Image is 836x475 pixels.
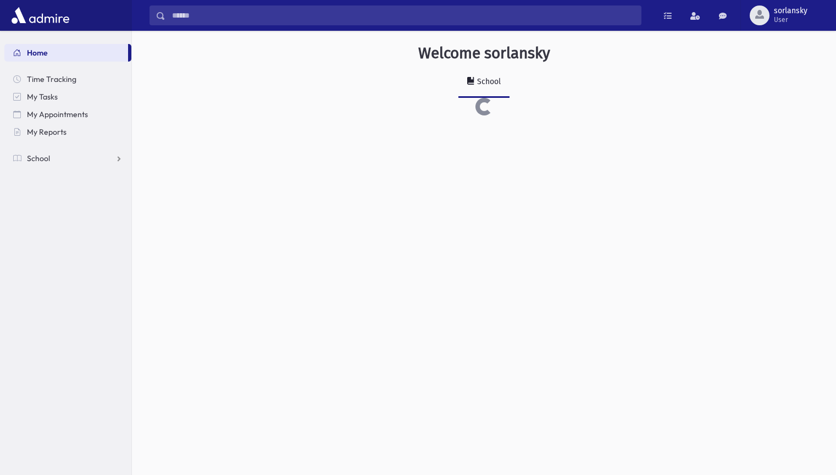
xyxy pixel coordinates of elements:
[27,153,50,163] span: School
[4,123,131,141] a: My Reports
[458,67,510,98] a: School
[4,88,131,106] a: My Tasks
[4,70,131,88] a: Time Tracking
[4,106,131,123] a: My Appointments
[27,48,48,58] span: Home
[4,44,128,62] a: Home
[774,7,807,15] span: sorlansky
[27,109,88,119] span: My Appointments
[4,150,131,167] a: School
[9,4,72,26] img: AdmirePro
[475,77,501,86] div: School
[27,74,76,84] span: Time Tracking
[165,5,641,25] input: Search
[27,127,67,137] span: My Reports
[418,44,550,63] h3: Welcome sorlansky
[774,15,807,24] span: User
[27,92,58,102] span: My Tasks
